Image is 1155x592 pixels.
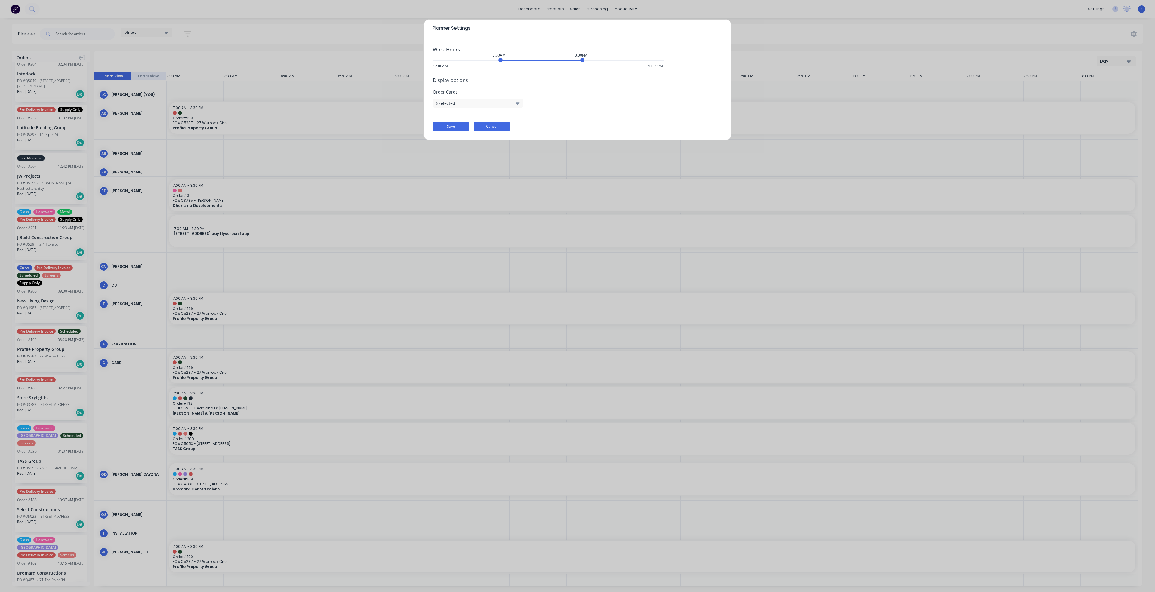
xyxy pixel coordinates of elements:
button: Cancel [474,122,510,131]
button: Save [433,122,469,131]
span: Work Hours [433,46,722,53]
span: Planner Settings [433,25,470,32]
span: 12:00AM [433,63,448,69]
div: 3:30PM [575,53,587,58]
div: 7:00AM [493,53,506,58]
button: 5selected [433,99,523,108]
span: 11:59PM [648,63,663,69]
span: Display options [433,77,722,84]
span: Order Cards [433,89,722,95]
